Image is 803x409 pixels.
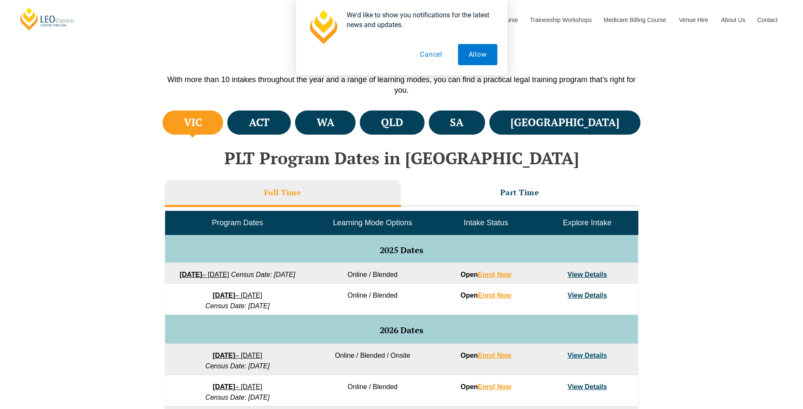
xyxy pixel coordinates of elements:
h4: VIC [184,116,202,130]
td: Online / Blended [310,284,435,315]
strong: Open [461,383,511,390]
strong: [DATE] [213,383,235,390]
strong: [DATE] [213,292,235,299]
h2: PLT Program Dates in [GEOGRAPHIC_DATA] [160,149,643,167]
em: Census Date: [DATE] [231,271,295,278]
em: Census Date: [DATE] [205,362,270,370]
em: Census Date: [DATE] [205,302,270,310]
a: View Details [568,383,607,390]
a: View Details [568,352,607,359]
h4: QLD [381,116,403,130]
p: With more than 10 intakes throughout the year and a range of learning modes, you can find a pract... [160,75,643,96]
a: [DATE]– [DATE] [179,271,229,278]
a: [DATE]– [DATE] [213,292,262,299]
strong: [DATE] [213,352,235,359]
span: Explore Intake [563,218,612,227]
span: 2025 Dates [380,244,423,256]
h4: WA [317,116,334,130]
span: Program Dates [212,218,263,227]
strong: [DATE] [179,271,202,278]
a: Enrol Now [478,352,511,359]
h4: ACT [249,116,270,130]
strong: Open [461,292,511,299]
td: Online / Blended [310,375,435,406]
strong: Open [461,271,511,278]
td: Online / Blended [310,263,435,284]
span: Learning Mode Options [333,218,412,227]
span: Intake Status [464,218,508,227]
h3: Full Time [264,188,301,197]
strong: Open [461,352,511,359]
td: Online / Blended / Onsite [310,344,435,375]
button: Cancel [409,44,453,65]
a: Enrol Now [478,383,511,390]
span: 2026 Dates [380,324,423,336]
h3: Part Time [500,188,539,197]
div: We'd like to show you notifications for the latest news and updates. [340,10,497,30]
h4: [GEOGRAPHIC_DATA] [510,116,619,130]
h4: SA [450,116,464,130]
img: notification icon [306,10,340,44]
a: Enrol Now [478,292,511,299]
a: View Details [568,271,607,278]
button: Allow [458,44,497,65]
a: [DATE]– [DATE] [213,383,262,390]
a: [DATE]– [DATE] [213,352,262,359]
a: Enrol Now [478,271,511,278]
a: View Details [568,292,607,299]
em: Census Date: [DATE] [205,394,270,401]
